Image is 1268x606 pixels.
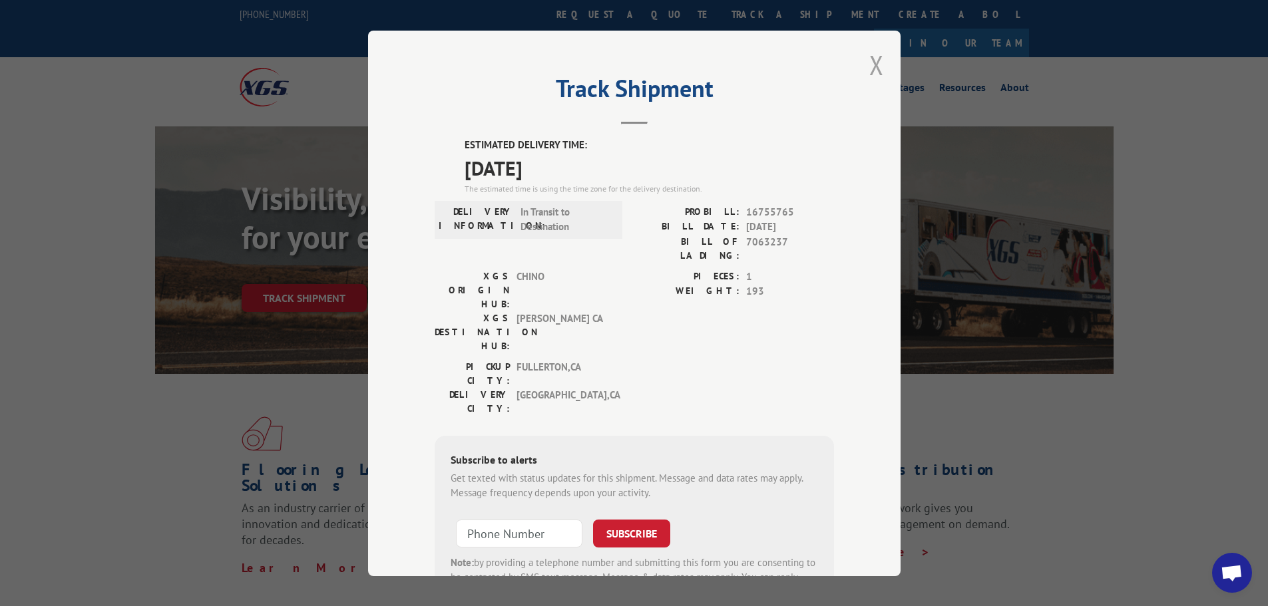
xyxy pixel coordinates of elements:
span: [DATE] [465,152,834,182]
span: 16755765 [746,204,834,220]
span: [GEOGRAPHIC_DATA] , CA [517,387,606,415]
label: PIECES: [634,269,740,284]
button: Close modal [869,47,884,82]
label: DELIVERY INFORMATION: [439,204,514,234]
div: Get texted with status updates for this shipment. Message and data rates may apply. Message frequ... [451,470,818,500]
span: 1 [746,269,834,284]
label: BILL DATE: [634,220,740,235]
span: 193 [746,284,834,299]
span: 7063237 [746,234,834,262]
div: The estimated time is using the time zone for the delivery destination. [465,182,834,194]
label: XGS DESTINATION HUB: [435,311,510,353]
strong: Note: [451,555,474,568]
label: DELIVERY CITY: [435,387,510,415]
div: Subscribe to alerts [451,451,818,470]
label: WEIGHT: [634,284,740,299]
span: [DATE] [746,220,834,235]
button: SUBSCRIBE [593,519,670,547]
h2: Track Shipment [435,79,834,104]
input: Phone Number [456,519,582,547]
div: by providing a telephone number and submitting this form you are consenting to be contacted by SM... [451,555,818,600]
label: PROBILL: [634,204,740,220]
span: [PERSON_NAME] CA [517,311,606,353]
span: In Transit to Destination [521,204,610,234]
span: CHINO [517,269,606,311]
label: ESTIMATED DELIVERY TIME: [465,138,834,153]
label: XGS ORIGIN HUB: [435,269,510,311]
label: BILL OF LADING: [634,234,740,262]
span: FULLERTON , CA [517,359,606,387]
div: Open chat [1212,553,1252,593]
label: PICKUP CITY: [435,359,510,387]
